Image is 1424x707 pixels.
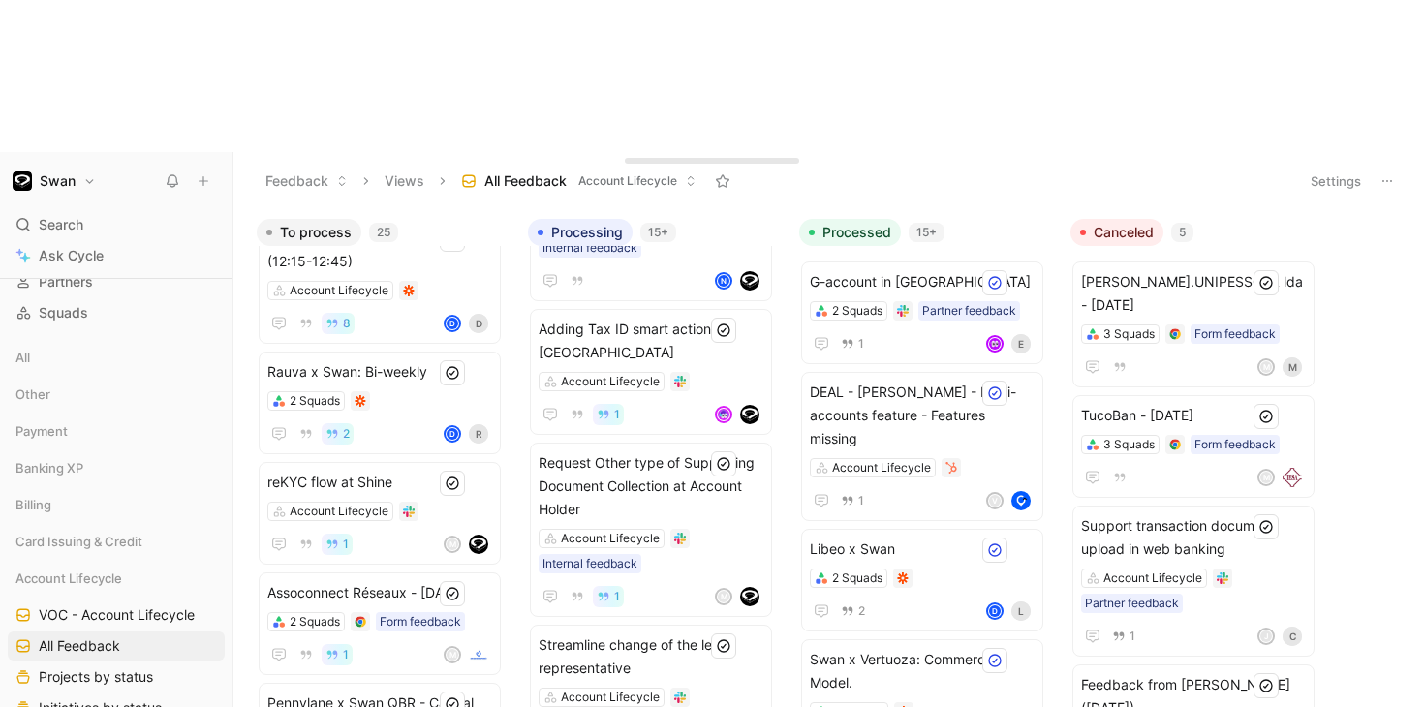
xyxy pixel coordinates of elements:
[1072,506,1315,657] a: Support transaction document upload in web bankingAccount LifecyclePartner feedback1JC
[1259,471,1273,484] div: M
[1194,324,1276,344] div: Form feedback
[8,631,225,661] a: All Feedback
[717,590,730,603] div: M
[530,309,772,435] a: Adding Tax ID smart action in [GEOGRAPHIC_DATA]Account Lifecycle1avatarlogo
[13,171,32,191] img: Swan
[1103,324,1155,344] div: 3 Squads
[8,453,225,482] div: Banking XP
[561,688,660,707] div: Account Lifecycle
[8,241,225,270] a: Ask Cycle
[801,372,1043,521] a: DEAL - [PERSON_NAME] - Multi-accounts feature - Features missingAccount Lifecycle1Vlogo
[39,303,88,323] span: Squads
[740,405,759,424] img: logo
[8,380,225,415] div: Other
[8,343,225,372] div: All
[446,317,459,330] div: d
[822,223,891,242] span: Processed
[1094,223,1154,242] span: Canceled
[1072,261,1315,387] a: [PERSON_NAME].UNIPESSOAL lda - [DATE]3 SquadsForm feedbackMM
[259,572,501,675] a: Assoconnect Réseaux - [DATE]2 SquadsForm feedback1Mlogo
[539,318,763,364] span: Adding Tax ID smart action in [GEOGRAPHIC_DATA]
[740,587,759,606] img: logo
[484,171,567,191] span: All Feedback
[469,645,488,664] img: logo
[614,591,620,602] span: 1
[858,495,864,507] span: 1
[446,427,459,441] div: d
[1103,435,1155,454] div: 3 Squads
[39,244,104,267] span: Ask Cycle
[39,213,83,236] span: Search
[267,360,492,384] span: Rauva x Swan: Bi-weekly
[1081,514,1306,561] span: Support transaction document upload in web banking
[259,352,501,454] a: Rauva x Swan: Bi-weekly2 Squads2dR
[1011,491,1031,510] img: logo
[343,428,350,440] span: 2
[290,502,388,521] div: Account Lifecycle
[380,612,461,631] div: Form feedback
[1171,223,1193,242] div: 5
[369,223,398,242] div: 25
[259,462,501,565] a: reKYC flow at ShineAccount Lifecycle1Mlogo
[539,633,763,680] span: Streamline change of the legal representative
[8,416,225,451] div: Payment
[343,538,349,550] span: 1
[988,604,1002,618] div: d
[452,167,705,196] button: All FeedbackAccount Lifecycle
[376,167,433,196] button: Views
[322,423,354,445] button: 2
[858,338,864,350] span: 1
[1081,270,1306,317] span: [PERSON_NAME].UNIPESSOAL lda - [DATE]
[1011,334,1031,353] div: e
[837,600,869,622] button: 2
[8,453,225,488] div: Banking XP
[1283,357,1302,377] div: M
[15,458,83,477] span: Banking XP
[1130,630,1135,642] span: 1
[542,554,637,573] div: Internal feedback
[578,171,677,191] span: Account Lifecycle
[740,271,759,291] img: logo
[8,210,225,239] div: Search
[15,495,51,514] span: Billing
[290,391,340,411] div: 2 Squads
[801,529,1043,631] a: Libeo x Swan2 Squads2dL
[8,527,225,556] div: Card Issuing & Credit
[343,649,349,661] span: 1
[8,343,225,378] div: All
[717,274,730,288] div: N
[1283,627,1302,646] div: C
[15,532,142,551] span: Card Issuing & Credit
[290,281,388,300] div: Account Lifecycle
[528,219,633,246] button: Processing
[1103,569,1202,588] div: Account Lifecycle
[1283,468,1302,487] img: logo
[1259,630,1273,643] div: J
[267,471,492,494] span: reKYC flow at Shine
[810,648,1035,694] span: Swan x Vertuoza: Commercial Model.
[593,404,624,425] button: 1
[810,381,1035,450] span: DEAL - [PERSON_NAME] - Multi-accounts feature - Features missing
[1194,435,1276,454] div: Form feedback
[15,569,122,588] span: Account Lifecycle
[8,298,225,327] a: Squads
[614,409,620,420] span: 1
[257,167,356,196] button: Feedback
[40,172,76,190] h1: Swan
[39,272,93,292] span: Partners
[1302,168,1370,195] button: Settings
[799,219,901,246] button: Processed
[640,223,676,242] div: 15+
[322,313,355,334] button: 8
[290,612,340,631] div: 2 Squads
[469,535,488,554] img: logo
[988,494,1002,507] div: V
[1085,594,1179,613] div: Partner feedback
[1072,395,1315,498] a: TucoBan - [DATE]3 SquadsForm feedbackMlogo
[837,490,868,511] button: 1
[8,564,225,593] div: Account Lifecycle
[8,267,225,296] a: Partners
[717,408,730,421] img: avatar
[530,443,772,617] a: Request Other type of Supporting Document Collection at Account HolderAccount LifecycleInternal f...
[8,168,101,195] button: SwanSwan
